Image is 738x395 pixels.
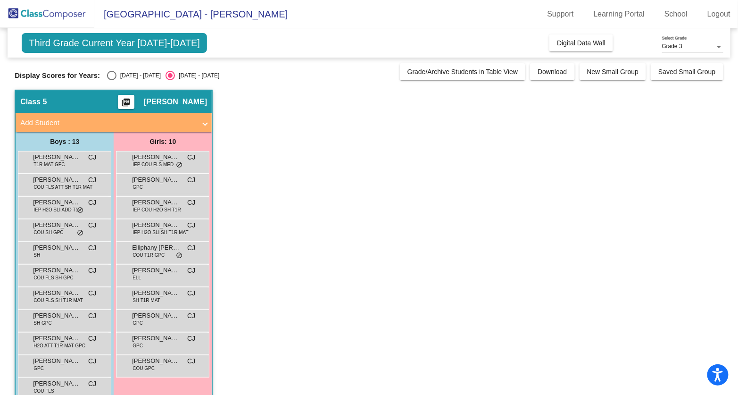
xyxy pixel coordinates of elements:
[187,220,195,230] span: CJ
[407,68,518,76] span: Grade/Archive Students in Table View
[33,274,73,281] span: COU FLS SH GPC
[132,288,179,298] span: [PERSON_NAME]
[538,68,567,76] span: Download
[587,68,639,76] span: New Small Group
[132,220,179,230] span: [PERSON_NAME]
[33,319,51,327] span: SH GPC
[107,71,219,80] mat-radio-group: Select an option
[175,71,219,80] div: [DATE] - [DATE]
[187,198,195,208] span: CJ
[658,68,715,76] span: Saved Small Group
[88,379,96,389] span: CJ
[176,161,182,169] span: do_not_disturb_alt
[133,161,174,168] span: IEP COU FLS MED
[133,274,141,281] span: ELL
[580,63,647,80] button: New Small Group
[33,342,85,349] span: H2O ATT T1R MAT GPC
[77,207,83,214] span: do_not_disturb_alt
[33,252,40,259] span: SH
[400,63,526,80] button: Grade/Archive Students in Table View
[662,43,682,50] span: Grade 3
[33,288,80,298] span: [PERSON_NAME]
[88,152,96,162] span: CJ
[132,152,179,162] span: [PERSON_NAME]
[88,266,96,276] span: CJ
[700,7,738,22] a: Logout
[657,7,695,22] a: School
[187,356,195,366] span: CJ
[33,184,92,191] span: COU FLS ATT SH T1R MAT
[187,175,195,185] span: CJ
[133,206,181,213] span: IEP COU H2O SH T1R
[16,132,114,151] div: Boys : 13
[33,356,80,366] span: [PERSON_NAME]
[33,152,80,162] span: [PERSON_NAME]
[187,288,195,298] span: CJ
[94,7,288,22] span: [GEOGRAPHIC_DATA] - [PERSON_NAME]
[33,161,65,168] span: T1R MAT GPC
[88,243,96,253] span: CJ
[88,311,96,321] span: CJ
[77,229,83,237] span: do_not_disturb_alt
[133,184,143,191] span: GPC
[133,365,155,372] span: COU GPC
[144,97,207,107] span: [PERSON_NAME]
[33,229,63,236] span: COU SH GPC
[88,175,96,185] span: CJ
[33,266,80,275] span: [PERSON_NAME]
[651,63,723,80] button: Saved Small Group
[114,132,212,151] div: Girls: 10
[132,356,179,366] span: [PERSON_NAME]
[132,311,179,320] span: [PERSON_NAME]
[22,33,207,53] span: Third Grade Current Year [DATE]-[DATE]
[33,220,80,230] span: [PERSON_NAME]
[33,379,80,388] span: [PERSON_NAME]
[88,198,96,208] span: CJ
[33,198,80,207] span: [PERSON_NAME]
[20,118,196,128] mat-panel-title: Add Student
[121,98,132,111] mat-icon: picture_as_pdf
[133,319,143,327] span: GPC
[33,297,83,304] span: COU FLS SH T1R MAT
[187,334,195,344] span: CJ
[557,39,605,47] span: Digital Data Wall
[33,243,80,252] span: [PERSON_NAME]
[133,342,143,349] span: GPC
[118,95,134,109] button: Print Students Details
[187,266,195,276] span: CJ
[88,334,96,344] span: CJ
[133,252,165,259] span: COU T1R GPC
[33,311,80,320] span: [PERSON_NAME]
[116,71,161,80] div: [DATE] - [DATE]
[88,220,96,230] span: CJ
[133,229,188,236] span: IEP H2O SLI SH T1R MAT
[132,175,179,185] span: [PERSON_NAME]
[549,34,613,51] button: Digital Data Wall
[33,175,80,185] span: [PERSON_NAME]
[88,288,96,298] span: CJ
[132,198,179,207] span: [PERSON_NAME]'ell [PERSON_NAME]
[20,97,47,107] span: Class 5
[187,243,195,253] span: CJ
[15,71,100,80] span: Display Scores for Years:
[132,334,179,343] span: [PERSON_NAME]
[133,297,160,304] span: SH T1R MAT
[33,334,80,343] span: [PERSON_NAME]
[540,7,581,22] a: Support
[88,356,96,366] span: CJ
[33,365,44,372] span: GPC
[16,113,212,132] mat-expansion-panel-header: Add Student
[586,7,653,22] a: Learning Portal
[187,152,195,162] span: CJ
[132,266,179,275] span: [PERSON_NAME]
[132,243,179,252] span: Elliphany [PERSON_NAME]
[33,387,54,395] span: COU FLS
[33,206,82,213] span: IEP H2O SLI ADD T1R
[530,63,574,80] button: Download
[176,252,182,260] span: do_not_disturb_alt
[187,311,195,321] span: CJ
